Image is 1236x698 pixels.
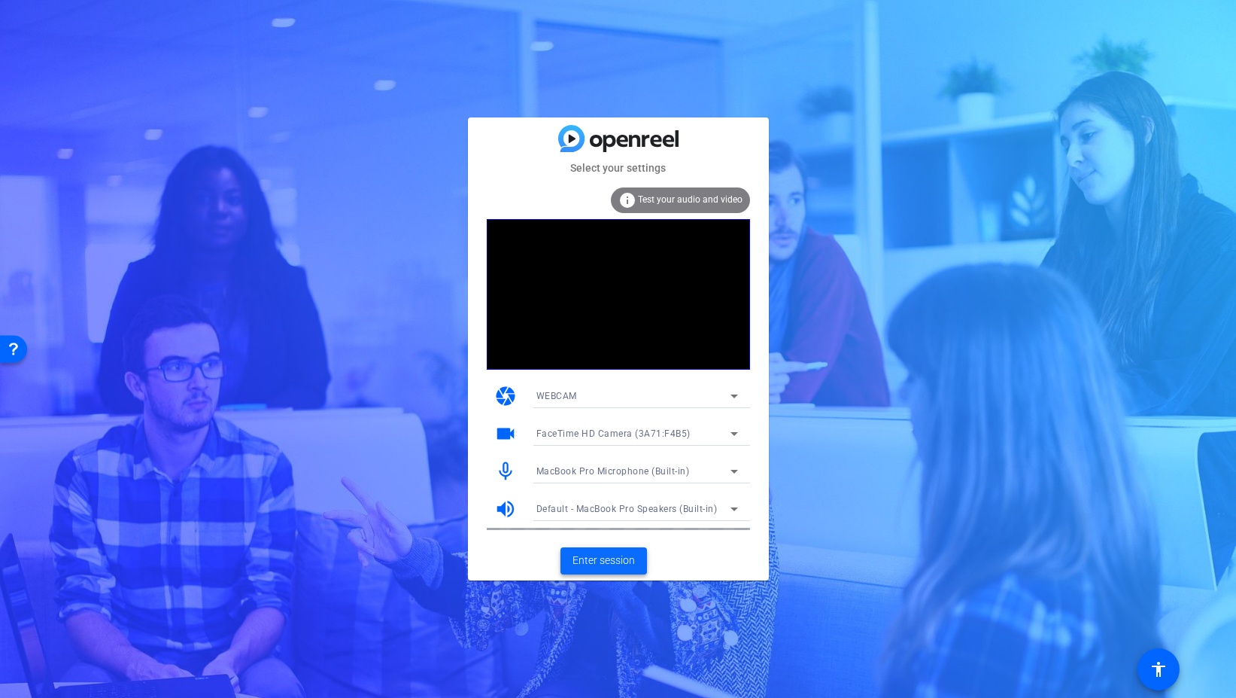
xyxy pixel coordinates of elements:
span: MacBook Pro Microphone (Built-in) [536,466,690,477]
button: Enter session [560,547,647,575]
mat-icon: videocam [494,422,517,445]
img: blue-gradient.svg [558,125,679,151]
span: Default - MacBook Pro Speakers (Built-in) [536,504,718,514]
mat-icon: mic_none [494,460,517,483]
mat-icon: info [618,191,636,209]
mat-icon: volume_up [494,498,517,520]
span: Enter session [572,553,635,568]
span: FaceTime HD Camera (3A71:F4B5) [536,428,691,439]
mat-card-subtitle: Select your settings [468,160,769,176]
mat-icon: accessibility [1149,660,1168,678]
mat-icon: camera [494,385,517,407]
span: Test your audio and video [638,194,743,205]
span: WEBCAM [536,391,577,401]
